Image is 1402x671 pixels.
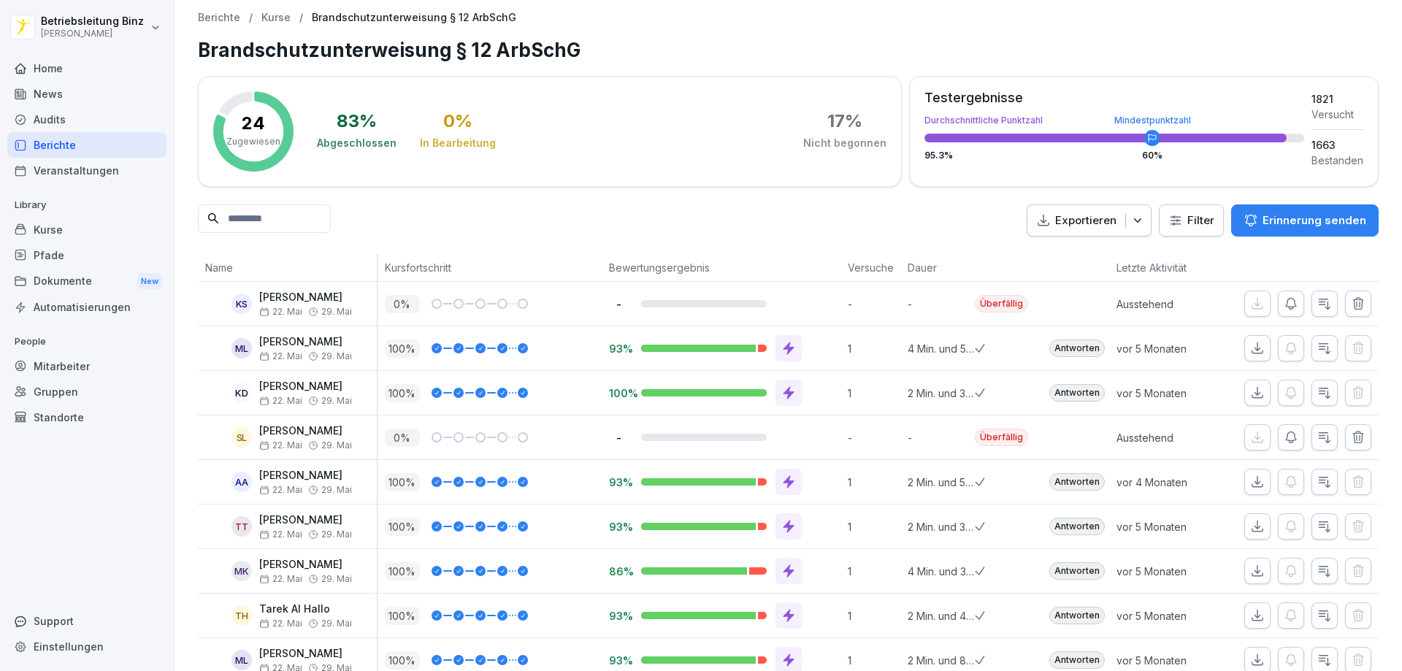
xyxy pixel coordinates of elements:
[198,36,1379,64] h1: Brandschutzunterweisung § 12 ArbSchG
[261,12,291,24] p: Kurse
[609,609,629,623] p: 93%
[7,608,166,634] div: Support
[1311,91,1363,107] div: 1821
[7,268,166,295] div: Dokumente
[259,485,302,495] span: 22. Mai
[7,193,166,217] p: Library
[924,91,1304,104] div: Testergebnisse
[231,338,252,358] div: ML
[1311,153,1363,168] div: Bestanden
[1049,473,1105,491] div: Antworten
[609,342,629,356] p: 93%
[7,132,166,158] a: Berichte
[321,440,352,450] span: 29. Mai
[1049,651,1105,669] div: Antworten
[609,475,629,489] p: 93%
[385,384,420,402] p: 100 %
[443,112,472,130] div: 0 %
[908,608,975,624] p: 2 Min. und 49 Sek.
[924,116,1304,125] div: Durchschnittliche Punktzahl
[1116,653,1222,668] p: vor 5 Monaten
[1311,137,1363,153] div: 1663
[231,472,252,492] div: AA
[259,307,302,317] span: 22. Mai
[7,158,166,183] div: Veranstaltungen
[249,12,253,24] p: /
[1116,296,1222,312] p: Ausstehend
[259,603,352,616] p: Tarek Al Hallo
[385,260,594,275] p: Kursfortschritt
[385,518,420,536] p: 100 %
[908,341,975,356] p: 4 Min. und 52 Sek.
[908,564,975,579] p: 4 Min. und 34 Sek.
[385,473,420,491] p: 100 %
[7,55,166,81] a: Home
[1231,204,1379,237] button: Erinnerung senden
[385,651,420,670] p: 100 %
[1049,340,1105,357] div: Antworten
[321,618,352,629] span: 29. Mai
[385,429,420,447] p: 0 %
[385,607,420,625] p: 100 %
[259,529,302,540] span: 22. Mai
[41,28,144,39] p: [PERSON_NAME]
[1168,213,1214,228] div: Filter
[259,380,352,393] p: [PERSON_NAME]
[975,295,1028,313] div: Überfällig
[848,519,900,534] p: 1
[321,396,352,406] span: 29. Mai
[231,383,252,403] div: KD
[385,562,420,580] p: 100 %
[259,351,302,361] span: 22. Mai
[1027,204,1152,237] button: Exportieren
[609,297,629,311] p: -
[609,260,833,275] p: Bewertungsergebnis
[848,296,900,312] p: -
[259,440,302,450] span: 22. Mai
[385,295,420,313] p: 0 %
[7,81,166,107] a: News
[848,564,900,579] p: 1
[7,217,166,242] div: Kurse
[908,296,975,312] p: -
[7,294,166,320] div: Automatisierungen
[7,353,166,379] a: Mitarbeiter
[908,386,975,401] p: 2 Min. und 33 Sek.
[609,431,629,445] p: -
[908,430,975,445] p: -
[609,520,629,534] p: 93%
[231,427,252,448] div: SL
[609,386,629,400] p: 100%
[231,516,252,537] div: TT
[1311,107,1363,122] div: Versucht
[1116,564,1222,579] p: vor 5 Monaten
[7,107,166,132] a: Audits
[7,242,166,268] a: Pfade
[848,386,900,401] p: 1
[259,291,352,304] p: [PERSON_NAME]
[242,115,265,132] p: 24
[975,429,1028,446] div: Überfällig
[1142,151,1162,160] div: 60 %
[321,574,352,584] span: 29. Mai
[317,136,397,150] div: Abgeschlossen
[1263,212,1366,229] p: Erinnerung senden
[198,12,240,24] a: Berichte
[803,136,886,150] div: Nicht begonnen
[7,404,166,430] a: Standorte
[1116,386,1222,401] p: vor 5 Monaten
[137,273,162,290] div: New
[259,469,352,482] p: [PERSON_NAME]
[827,112,862,130] div: 17 %
[7,379,166,404] a: Gruppen
[7,634,166,659] a: Einstellungen
[321,307,352,317] span: 29. Mai
[259,559,352,571] p: [PERSON_NAME]
[321,351,352,361] span: 29. Mai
